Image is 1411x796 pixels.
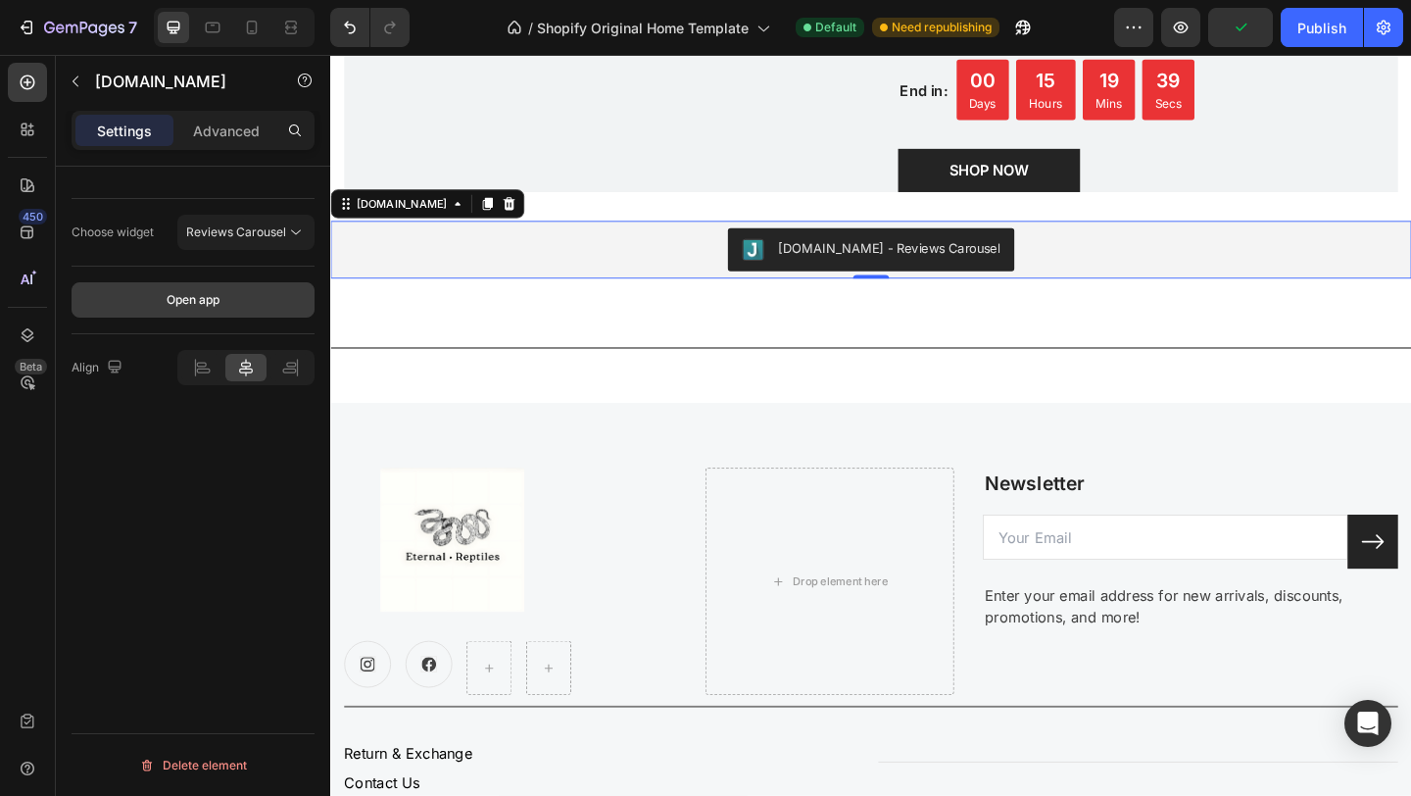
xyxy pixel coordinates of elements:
p: 7 [128,16,137,39]
span: / [528,18,533,38]
div: Beta [15,359,47,374]
div: Open app [167,291,219,309]
div: SHOP NOW [673,114,759,137]
button: 7 [8,8,146,47]
div: Choose widget [72,224,154,241]
img: Judgeme.png [448,200,471,224]
button: Publish [1281,8,1363,47]
div: Publish [1297,18,1346,38]
span: Shopify Original Home Template [537,18,749,38]
button: Reviews Carousel [177,215,315,250]
p: Settings [97,121,152,141]
div: 450 [19,209,47,224]
div: Undo/Redo [330,8,410,47]
div: Delete element [139,754,247,777]
p: Enter your email address for new arrivals, discounts, promotions, and more! [711,576,1159,623]
div: Open Intercom Messenger [1344,700,1391,747]
div: Align [72,355,126,381]
button: <p><span style="font-size:16px;">Return &amp; Exchange</span></p> [15,737,154,779]
p: Advanced [193,121,260,141]
span: Return & Exchange [15,750,154,770]
div: Drop element here [503,565,607,580]
a: SHOP NOW [617,102,815,149]
span: Reviews Carousel [186,224,286,239]
iframe: Design area [330,55,1411,796]
button: Open app [72,282,315,318]
div: [DOMAIN_NAME] - Reviews Carousel [487,200,728,221]
img: Alt Image [54,449,211,606]
button: Delete element [72,750,315,781]
span: Default [815,19,856,36]
div: [DOMAIN_NAME] [24,153,130,171]
span: Need republishing [892,19,992,36]
button: Judge.me - Reviews Carousel [432,188,744,235]
p: Judge.me [95,70,262,93]
input: Your Email [709,500,1106,549]
p: Newsletter [711,451,1159,482]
